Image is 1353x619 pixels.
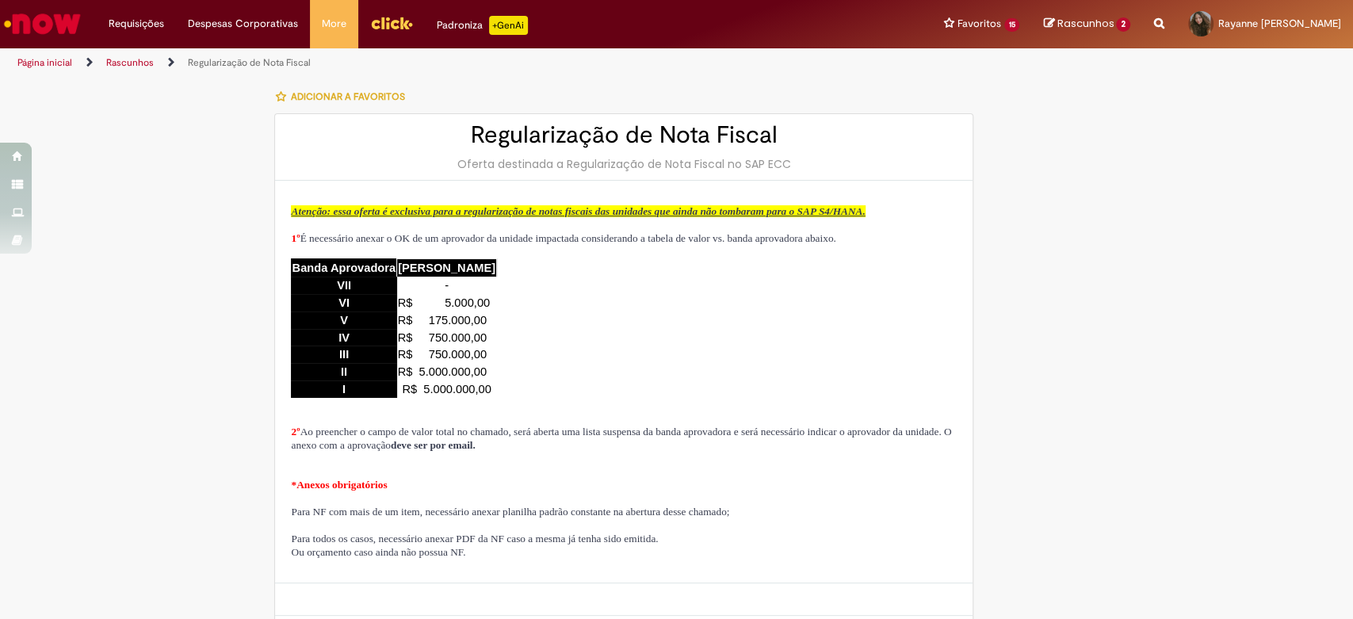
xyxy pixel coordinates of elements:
td: R$ 5.000.000,00 [397,363,497,380]
span: *Anexos obrigatórios [291,479,387,491]
span: Para NF com mais de um item, necessário anexar planilha padrão constante na abertura desse chamado; [291,506,729,518]
td: R$ 5.000,00 [397,294,497,311]
div: Padroniza [437,16,528,35]
span: Favoritos [957,16,1001,32]
span: Despesas Corporativas [188,16,298,32]
span: More [322,16,346,32]
img: click_logo_yellow_360x200.png [370,11,413,35]
td: [PERSON_NAME] [397,258,497,276]
td: R$ 750.000,00 [397,346,497,363]
td: R$ 750.000,00 [397,329,497,346]
h2: Regularização de Nota Fiscal [291,122,957,148]
td: II [291,363,396,380]
a: Rascunhos [1043,17,1130,32]
div: Oferta destinada a Regularização de Nota Fiscal no SAP ECC [291,156,957,172]
span: Atenção: essa oferta é exclusiva para a regularização de notas fiscais das unidades que ainda não... [291,205,865,217]
td: R$ 175.000,00 [397,311,497,329]
strong: deve ser por email. [391,439,476,451]
td: R$ 5.000.000,00 [397,380,497,398]
td: III [291,346,396,363]
span: É necessário anexar o OK de um aprovador da unidade impactada considerando a tabela de valor vs. ... [291,232,835,244]
a: Rascunhos [106,56,154,69]
td: Banda Aprovadora [291,258,396,276]
td: IV [291,329,396,346]
td: VII [291,277,396,294]
span: 1º [291,232,300,244]
span: Requisições [109,16,164,32]
a: Regularização de Nota Fiscal [188,56,311,69]
span: Ao preencher o campo de valor total no chamado, será aberta uma lista suspensa da banda aprovador... [291,426,951,451]
span: Adicionar a Favoritos [290,90,404,103]
span: Rayanne [PERSON_NAME] [1218,17,1341,30]
img: ServiceNow [2,8,83,40]
span: 2º [291,426,300,438]
td: - [397,277,497,294]
td: VI [291,294,396,311]
span: 2 [1116,17,1130,32]
td: I [291,380,396,398]
p: +GenAi [489,16,528,35]
button: Adicionar a Favoritos [274,80,413,113]
a: Página inicial [17,56,72,69]
span: Ou orçamento caso ainda não possua NF. [291,546,465,558]
ul: Trilhas de página [12,48,890,78]
span: Rascunhos [1057,16,1114,31]
span: Para todos os casos, necessário anexar PDF da NF caso a mesma já tenha sido emitida. [291,533,658,544]
td: V [291,311,396,329]
span: 15 [1004,18,1020,32]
